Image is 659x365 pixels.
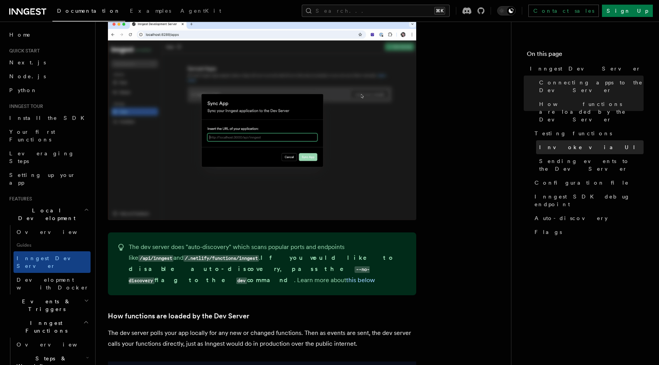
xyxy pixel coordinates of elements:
[9,129,55,143] span: Your first Functions
[6,111,91,125] a: Install the SDK
[17,277,89,291] span: Development with Docker
[6,196,32,202] span: Features
[13,273,91,294] a: Development with Docker
[6,319,83,335] span: Inngest Functions
[108,20,416,220] img: Dev Server demo manually syncing an app
[176,2,226,21] a: AgentKit
[9,73,46,79] span: Node.js
[9,115,89,121] span: Install the SDK
[9,150,74,164] span: Leveraging Steps
[52,2,125,22] a: Documentation
[536,97,644,126] a: How functions are loaded by the Dev Server
[535,179,629,187] span: Configuration file
[6,316,91,338] button: Inngest Functions
[236,278,247,284] code: dev
[17,229,96,235] span: Overview
[6,28,91,42] a: Home
[17,341,96,348] span: Overview
[346,276,375,284] a: this below
[130,8,171,14] span: Examples
[497,6,516,15] button: Toggle dark mode
[6,294,91,316] button: Events & Triggers
[6,204,91,225] button: Local Development
[9,31,31,39] span: Home
[6,225,91,294] div: Local Development
[535,130,612,137] span: Testing functions
[9,172,76,186] span: Setting up your app
[129,254,395,284] strong: If you would like to disable auto-discovery, pass the flag to the command
[302,5,450,17] button: Search...⌘K
[539,79,644,94] span: Connecting apps to the Dev Server
[536,76,644,97] a: Connecting apps to the Dev Server
[536,140,644,154] a: Invoke via UI
[539,143,642,151] span: Invoke via UI
[125,2,176,21] a: Examples
[531,126,644,140] a: Testing functions
[108,328,416,349] p: The dev server polls your app locally for any new or changed functions. Then as events are sent, ...
[527,49,644,62] h4: On this page
[6,168,91,190] a: Setting up your app
[535,228,562,236] span: Flags
[527,62,644,76] a: Inngest Dev Server
[6,48,40,54] span: Quick start
[6,83,91,97] a: Python
[6,69,91,83] a: Node.js
[6,56,91,69] a: Next.js
[13,225,91,239] a: Overview
[535,193,644,208] span: Inngest SDK debug endpoint
[6,207,84,222] span: Local Development
[129,266,370,284] code: --no-discovery
[129,242,407,286] p: The dev server does "auto-discovery" which scans popular ports and endpoints like and . . Learn m...
[13,338,91,352] a: Overview
[539,100,644,123] span: How functions are loaded by the Dev Server
[531,190,644,211] a: Inngest SDK debug endpoint
[434,7,445,15] kbd: ⌘K
[530,65,641,72] span: Inngest Dev Server
[57,8,121,14] span: Documentation
[536,154,644,176] a: Sending events to the Dev Server
[9,87,37,93] span: Python
[183,255,259,262] code: /.netlify/functions/inngest
[602,5,653,17] a: Sign Up
[531,176,644,190] a: Configuration file
[17,255,82,269] span: Inngest Dev Server
[13,239,91,251] span: Guides
[531,225,644,239] a: Flags
[528,5,599,17] a: Contact sales
[531,211,644,225] a: Auto-discovery
[180,8,221,14] span: AgentKit
[6,125,91,146] a: Your first Functions
[108,311,249,321] a: How functions are loaded by the Dev Server
[535,214,608,222] span: Auto-discovery
[539,157,644,173] span: Sending events to the Dev Server
[13,251,91,273] a: Inngest Dev Server
[138,255,173,262] code: /api/inngest
[6,103,43,109] span: Inngest tour
[6,146,91,168] a: Leveraging Steps
[6,298,84,313] span: Events & Triggers
[9,59,46,66] span: Next.js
